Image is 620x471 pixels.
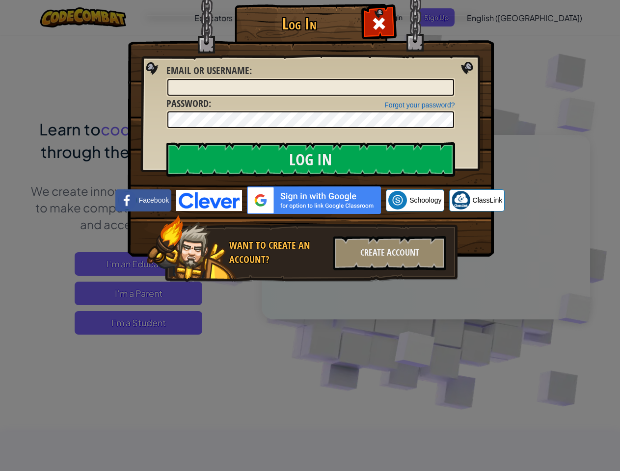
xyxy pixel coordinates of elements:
[166,142,455,177] input: Log In
[176,190,242,211] img: clever-logo-blue.png
[229,238,327,266] div: Want to create an account?
[384,101,455,109] a: Forgot your password?
[139,195,169,205] span: Facebook
[452,191,470,209] img: classlink-logo-small.png
[237,15,362,32] h1: Log In
[409,195,441,205] span: Schoology
[118,191,136,209] img: facebook_small.png
[473,195,503,205] span: ClassLink
[166,64,252,78] label: :
[166,97,211,111] label: :
[333,236,446,270] div: Create Account
[166,64,249,77] span: Email or Username
[247,186,381,214] img: gplus_sso_button2.svg
[388,191,407,209] img: schoology.png
[166,97,209,110] span: Password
